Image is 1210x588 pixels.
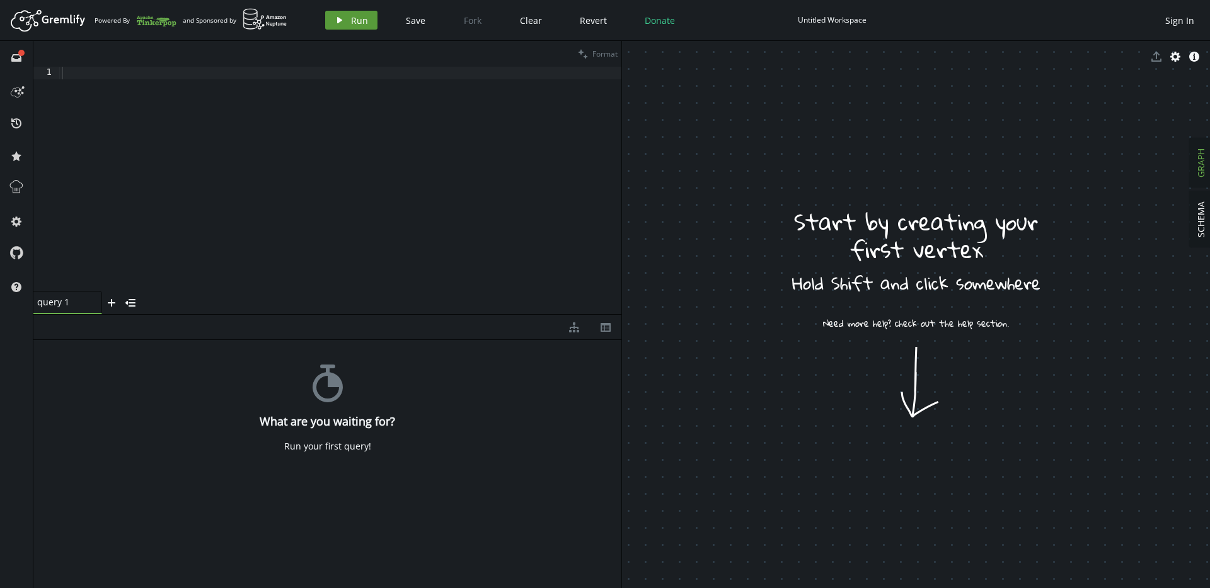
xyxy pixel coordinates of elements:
[592,48,618,59] span: Format
[520,14,542,26] span: Clear
[570,11,616,30] button: Revert
[1195,201,1207,237] span: SCHEMA
[1159,11,1201,30] button: Sign In
[284,441,371,452] div: Run your first query!
[510,11,551,30] button: Clear
[406,14,425,26] span: Save
[260,415,395,428] h4: What are you waiting for?
[580,14,607,26] span: Revert
[243,8,287,30] img: AWS Neptune
[798,15,867,25] div: Untitled Workspace
[325,11,377,30] button: Run
[33,67,60,79] div: 1
[464,14,481,26] span: Fork
[1165,14,1194,26] span: Sign In
[1195,149,1207,178] span: GRAPH
[574,41,621,67] button: Format
[37,297,88,308] span: query 1
[351,14,368,26] span: Run
[95,9,176,31] div: Powered By
[635,11,684,30] button: Donate
[183,8,287,32] div: and Sponsored by
[454,11,492,30] button: Fork
[396,11,435,30] button: Save
[645,14,675,26] span: Donate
